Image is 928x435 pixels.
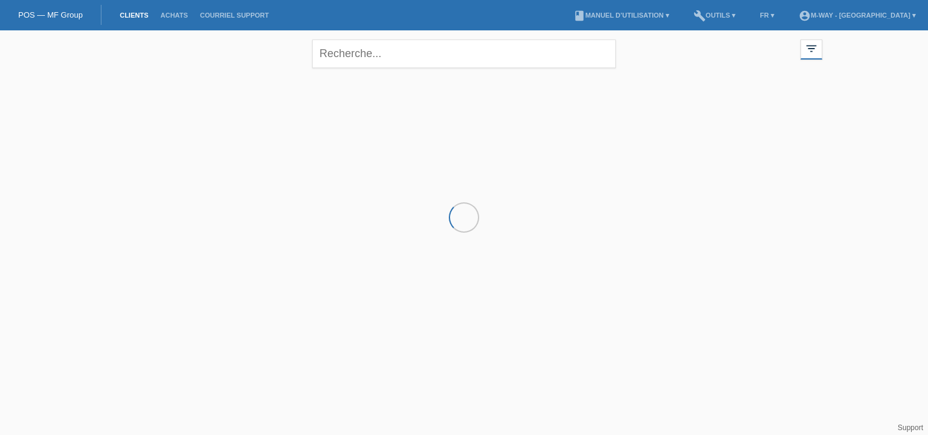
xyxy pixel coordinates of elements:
a: POS — MF Group [18,10,83,19]
a: bookManuel d’utilisation ▾ [567,12,675,19]
a: account_circlem-way - [GEOGRAPHIC_DATA] ▾ [793,12,922,19]
i: account_circle [799,10,811,22]
a: Achats [154,12,194,19]
a: Clients [114,12,154,19]
i: filter_list [805,42,818,55]
i: build [694,10,706,22]
a: FR ▾ [754,12,780,19]
a: buildOutils ▾ [687,12,742,19]
a: Courriel Support [194,12,275,19]
div: Vous avez enregistré la mauvaise page de connexion dans vos signets/favoris. Veuillez ne pas enre... [343,32,585,67]
i: book [573,10,585,22]
a: Support [898,423,923,432]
